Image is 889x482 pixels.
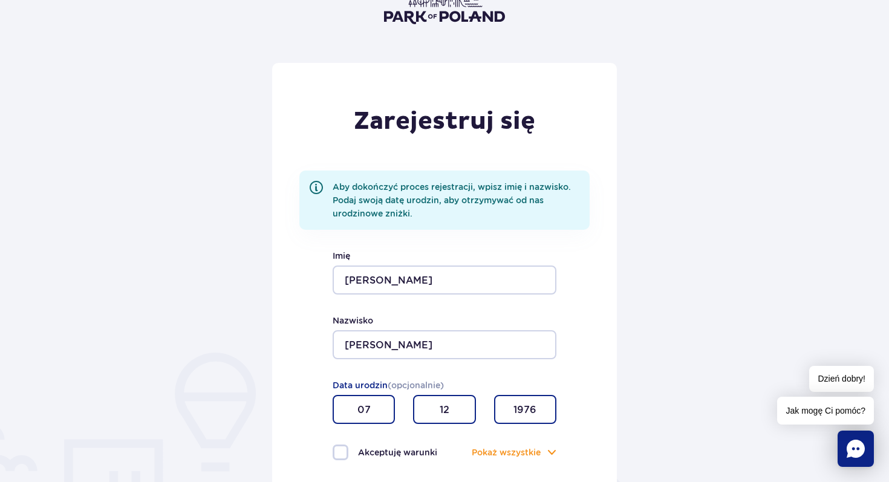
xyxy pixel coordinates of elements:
input: Wpisz swoje nazwisko [333,330,556,359]
div: Chat [838,431,874,467]
h1: Zarejestruj się [354,106,535,137]
label: Akceptuję warunki [333,445,444,460]
input: RRRR [494,395,556,424]
button: Pokaż wszystkie [472,446,541,459]
input: MM [413,395,475,424]
span: Dzień dobry! [809,366,874,392]
div: Aby dokończyć proces rejestracji, wpisz imię i nazwisko. Podaj swoją datę urodzin, aby otrzymywać... [299,171,590,230]
label: Imię [333,249,556,262]
span: Jak mogę Ci pomóc? [777,397,874,425]
input: Wpisz swoje imię [333,265,556,295]
input: DD [333,395,395,424]
legend: Data urodzin [333,379,556,392]
span: (opcjonalnie) [388,380,444,390]
label: Nazwisko [333,314,556,327]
